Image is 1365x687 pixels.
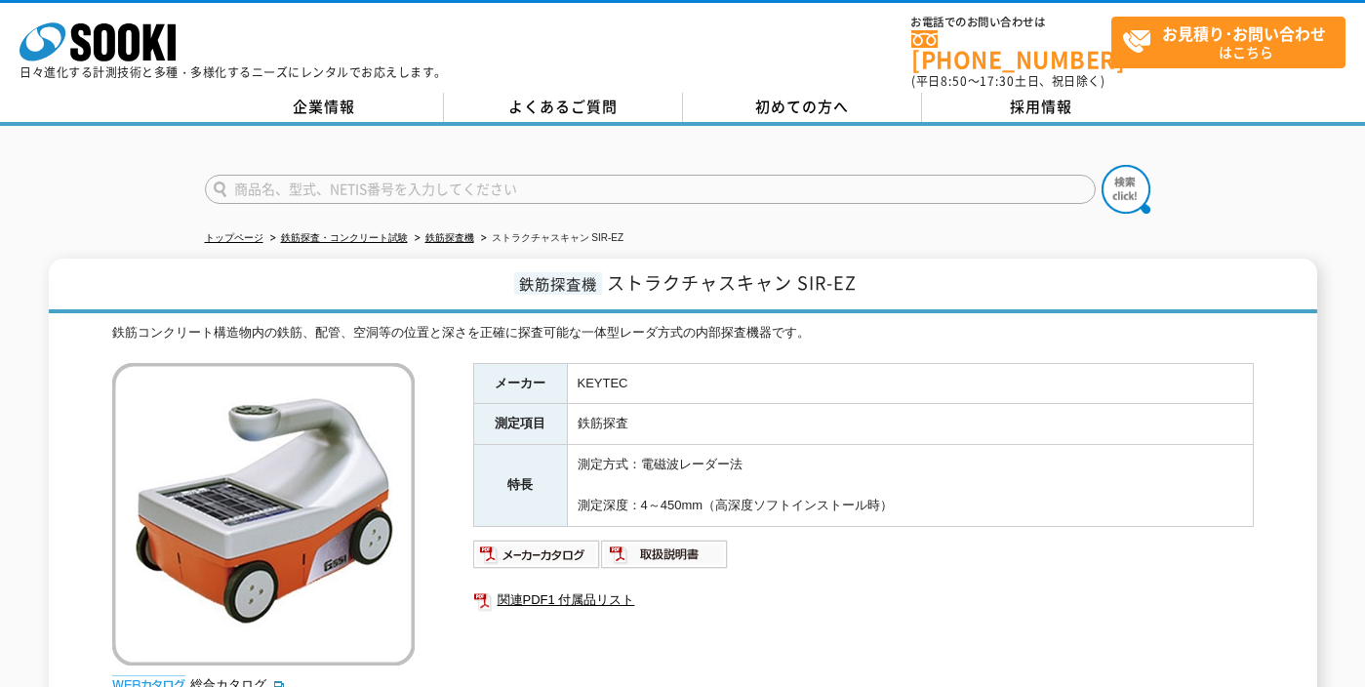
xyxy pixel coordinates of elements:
th: 特長 [473,445,567,526]
a: トップページ [205,232,263,243]
div: 鉄筋コンクリート構造物内の鉄筋、配管、空洞等の位置と深さを正確に探査可能な一体型レーダ方式の内部探査機器です。 [112,323,1254,343]
span: 鉄筋探査機 [514,272,602,295]
img: メーカーカタログ [473,539,601,570]
strong: お見積り･お問い合わせ [1162,21,1326,45]
input: 商品名、型式、NETIS番号を入力してください [205,175,1096,204]
span: 初めての方へ [755,96,849,117]
span: お電話でのお問い合わせは [911,17,1111,28]
a: 鉄筋探査・コンクリート試験 [281,232,408,243]
p: 日々進化する計測技術と多種・多様化するニーズにレンタルでお応えします。 [20,66,447,78]
img: ストラクチャスキャン SIR-EZ [112,363,415,666]
a: 初めての方へ [683,93,922,122]
a: 企業情報 [205,93,444,122]
li: ストラクチャスキャン SIR-EZ [477,228,624,249]
span: 8:50 [941,72,968,90]
th: 測定項目 [473,404,567,445]
span: はこちら [1122,18,1345,66]
a: 鉄筋探査機 [425,232,474,243]
span: 17:30 [980,72,1015,90]
td: 測定方式：電磁波レーダー法 測定深度：4～450mm（高深度ソフトインストール時） [567,445,1253,526]
img: btn_search.png [1102,165,1150,214]
a: 取扱説明書 [601,551,729,566]
td: 鉄筋探査 [567,404,1253,445]
span: ストラクチャスキャン SIR-EZ [607,269,857,296]
a: メーカーカタログ [473,551,601,566]
a: よくあるご質問 [444,93,683,122]
a: 関連PDF1 付属品リスト [473,587,1254,613]
th: メーカー [473,363,567,404]
a: [PHONE_NUMBER] [911,30,1111,70]
td: KEYTEC [567,363,1253,404]
a: お見積り･お問い合わせはこちら [1111,17,1345,68]
span: (平日 ～ 土日、祝日除く) [911,72,1104,90]
a: 採用情報 [922,93,1161,122]
img: 取扱説明書 [601,539,729,570]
